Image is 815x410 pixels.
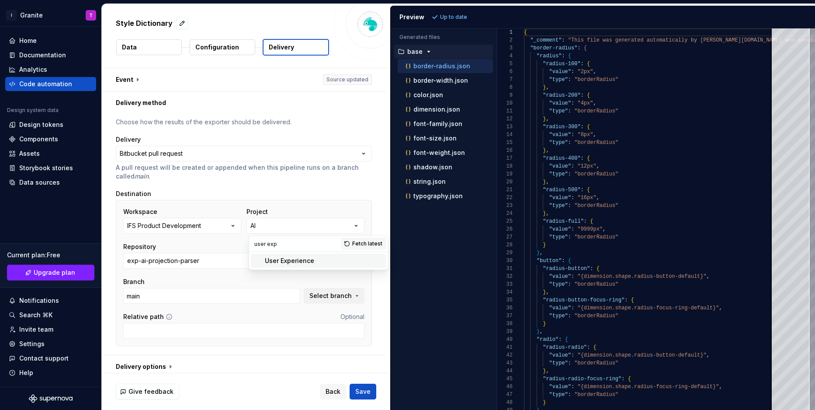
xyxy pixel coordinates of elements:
button: exp-ai-projection-parser [123,253,364,269]
a: Upgrade plan [7,265,94,280]
p: base [407,48,423,55]
a: Invite team [5,322,96,336]
span: : [571,100,574,106]
span: "value" [549,132,571,138]
div: exp-ai-projection-parser [127,256,199,265]
span: { [568,258,571,264]
span: : [558,336,562,343]
div: 38 [497,320,513,328]
span: "_comment" [530,37,562,43]
div: 21 [497,186,513,194]
div: 33 [497,280,513,288]
span: "value" [549,384,571,390]
div: 24 [497,210,513,217]
div: 7 [497,76,513,84]
span: , [719,384,722,390]
a: Storybook stories [5,161,96,175]
span: , [546,289,549,295]
p: Generated files [399,34,488,41]
div: T [89,12,93,19]
p: border-width.json [413,77,468,84]
span: "borderRadius" [574,234,618,240]
span: { [631,297,634,303]
button: font-weight.json [398,148,493,158]
div: Help [19,368,33,377]
div: Preview [399,13,424,21]
span: Select branch [309,291,352,300]
button: Back [320,384,346,399]
span: : [587,344,590,350]
span: } [543,289,546,295]
div: 23 [497,202,513,210]
span: : [568,234,571,240]
span: "value" [549,100,571,106]
span: } [543,147,546,154]
button: Notifications [5,294,96,308]
span: , [540,250,543,256]
span: , [719,305,722,311]
span: : [571,163,574,169]
span: "borderRadius" [574,313,618,319]
button: IGraniteT [2,6,100,25]
span: Give feedback [128,387,173,396]
span: "type" [549,281,568,287]
div: Contact support [19,354,69,363]
span: : [568,140,571,146]
span: , [596,195,599,201]
span: "{dimension.shape.radius-button-default}" [577,273,706,280]
div: Assets [19,149,40,158]
span: : [580,187,583,193]
label: Relative path [123,312,164,321]
span: "type" [549,203,568,209]
a: Code automation [5,77,96,91]
div: 8 [497,84,513,91]
div: 17 [497,154,513,162]
span: "borderRadius" [574,77,618,83]
div: 11 [497,107,513,115]
span: : [571,195,574,201]
span: "radius-500" [543,187,580,193]
button: AI [246,218,364,234]
div: 31 [497,265,513,273]
button: Give feedback [116,384,179,399]
a: Design tokens [5,118,96,132]
a: Documentation [5,48,96,62]
span: "radius-300" [543,124,580,130]
span: "radius-full" [543,218,584,224]
span: "radius-button" [543,266,590,272]
span: "8px" [577,132,593,138]
div: 40 [497,336,513,343]
div: 30 [497,257,513,265]
span: "type" [549,171,568,177]
div: 44 [497,367,513,375]
button: typography.json [398,191,493,201]
span: : [580,155,583,161]
span: "radius-button-focus-ring" [543,297,624,303]
div: 27 [497,233,513,241]
span: "{dimension.shape.radius-button-default}" [577,352,706,358]
span: "9999px" [577,226,603,232]
span: } [543,179,546,185]
span: "borderRadius" [574,360,618,366]
span: : [571,384,574,390]
p: Data [122,43,137,52]
div: 34 [497,288,513,296]
span: { [587,92,590,98]
span: , [706,352,709,358]
p: color.json [413,91,443,98]
a: Assets [5,147,96,161]
label: Branch [123,277,145,286]
span: } [543,84,546,91]
button: Contact support [5,351,96,365]
span: "4px" [577,100,593,106]
div: Components [19,135,58,144]
span: } [543,242,546,248]
a: Data sources [5,175,96,189]
span: "radio" [537,336,558,343]
span: , [706,273,709,280]
input: Search projects... [249,236,341,252]
span: : [621,376,624,382]
span: , [546,84,549,91]
span: "type" [549,313,568,319]
div: Home [19,36,37,45]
